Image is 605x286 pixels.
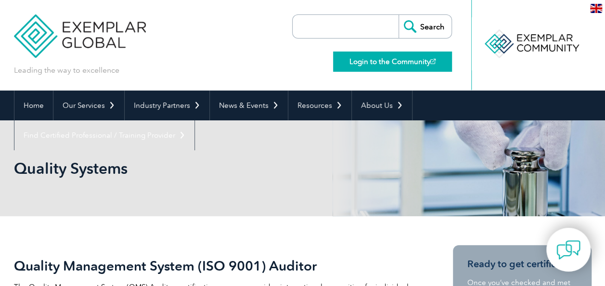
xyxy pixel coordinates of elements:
[399,15,451,38] input: Search
[53,91,124,120] a: Our Services
[125,91,209,120] a: Industry Partners
[14,258,418,273] h2: Quality Management System (ISO 9001) Auditor
[333,52,452,72] a: Login to the Community
[14,120,194,150] a: Find Certified Professional / Training Provider
[556,238,580,262] img: contact-chat.png
[288,91,351,120] a: Resources
[430,59,436,64] img: open_square.png
[14,91,53,120] a: Home
[467,258,577,270] h3: Ready to get certified?
[352,91,412,120] a: About Us
[14,159,384,178] h1: Quality Systems
[210,91,288,120] a: News & Events
[590,4,602,13] img: en
[14,65,119,76] p: Leading the way to excellence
